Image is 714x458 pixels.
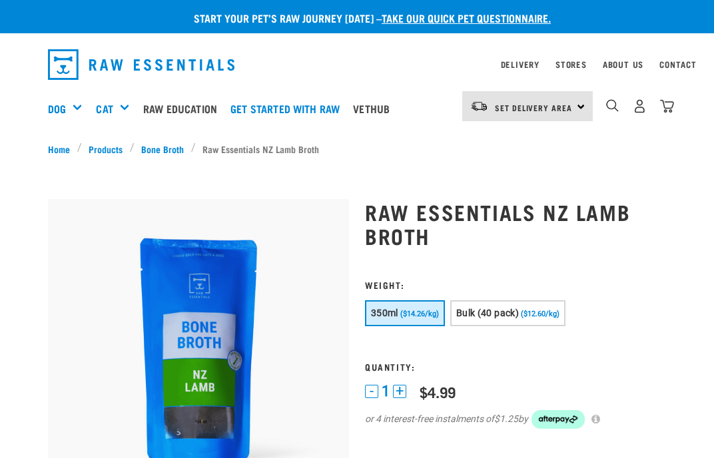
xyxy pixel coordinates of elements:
span: Bulk (40 pack) [456,308,519,318]
div: or 4 interest-free instalments of by [365,410,666,429]
span: $1.25 [494,412,518,426]
h1: Raw Essentials NZ Lamb Broth [365,200,666,248]
a: Dog [48,101,66,116]
a: Cat [96,101,113,116]
a: Delivery [501,62,539,67]
img: home-icon-1@2x.png [606,99,619,112]
img: home-icon@2x.png [660,99,674,113]
a: About Us [603,62,643,67]
span: ($12.60/kg) [521,310,559,318]
button: Bulk (40 pack) ($12.60/kg) [450,300,565,326]
a: take our quick pet questionnaire. [382,15,551,21]
img: Raw Essentials Logo [48,49,234,80]
a: Vethub [350,82,400,135]
nav: dropdown navigation [37,44,677,85]
img: Afterpay [532,410,585,429]
span: 350ml [371,308,398,318]
nav: breadcrumbs [48,142,666,156]
button: 350ml ($14.26/kg) [365,300,445,326]
h3: Quantity: [365,361,666,371]
a: Home [48,142,77,156]
button: - [365,385,378,398]
div: $4.99 [420,383,456,400]
span: ($14.26/kg) [400,310,439,318]
img: user.png [633,99,647,113]
img: van-moving.png [470,101,488,113]
a: Get started with Raw [227,82,350,135]
a: Stores [555,62,587,67]
button: + [393,385,406,398]
h3: Weight: [365,280,666,290]
a: Raw Education [140,82,227,135]
a: Contact [659,62,697,67]
a: Products [82,142,130,156]
span: Set Delivery Area [495,105,572,110]
a: Bone Broth [135,142,191,156]
span: 1 [382,384,390,398]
